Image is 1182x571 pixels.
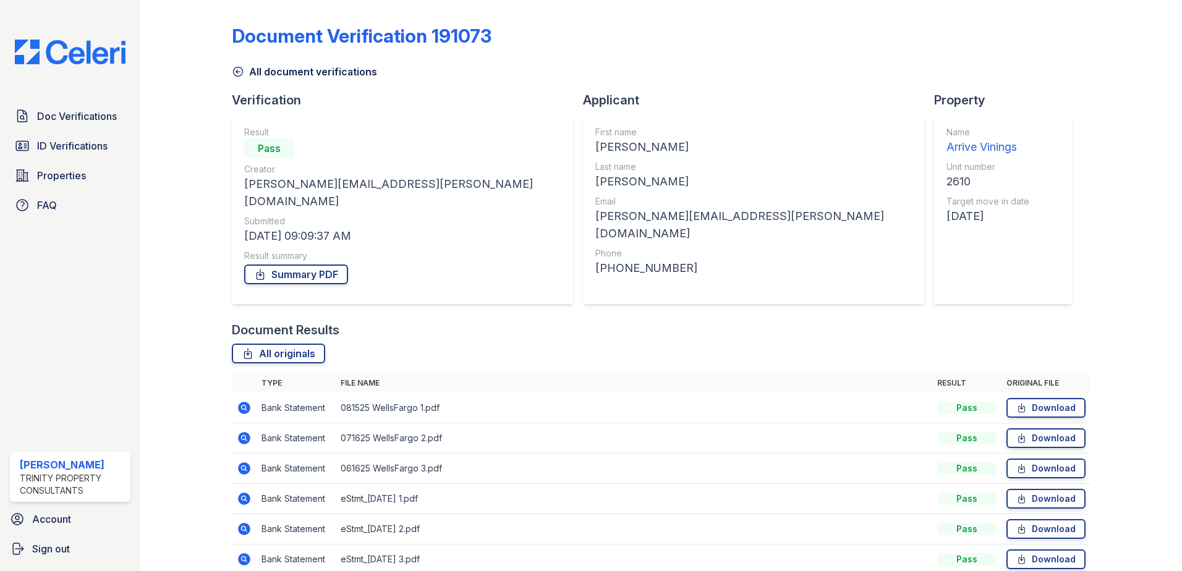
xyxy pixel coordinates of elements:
div: [PERSON_NAME] [20,457,125,472]
div: Pass [937,432,997,444]
span: Sign out [32,541,70,556]
div: Property [934,91,1082,109]
div: [PERSON_NAME] [595,138,912,156]
div: [PERSON_NAME][EMAIL_ADDRESS][PERSON_NAME][DOMAIN_NAME] [244,176,561,210]
a: All originals [232,344,325,363]
div: [DATE] [946,208,1029,225]
a: Download [1006,398,1086,418]
a: FAQ [10,193,130,218]
span: Properties [37,168,86,183]
div: [PHONE_NUMBER] [595,260,912,277]
div: Pass [937,462,997,475]
td: Bank Statement [257,393,336,423]
span: ID Verifications [37,138,108,153]
span: Doc Verifications [37,109,117,124]
td: 071625 WellsFargo 2.pdf [336,423,932,454]
span: Account [32,512,71,527]
a: Download [1006,459,1086,478]
div: Pass [937,402,997,414]
div: Email [595,195,912,208]
a: Name Arrive Vinings [946,126,1029,156]
a: Doc Verifications [10,104,130,129]
a: Download [1006,428,1086,448]
th: Original file [1001,373,1091,393]
div: Phone [595,247,912,260]
div: [PERSON_NAME][EMAIL_ADDRESS][PERSON_NAME][DOMAIN_NAME] [595,208,912,242]
div: Creator [244,163,561,176]
td: 081525 WellsFargo 1.pdf [336,393,932,423]
th: Result [932,373,1001,393]
a: Summary PDF [244,264,348,284]
div: Pass [937,523,997,535]
div: Verification [232,91,583,109]
div: Submitted [244,215,561,227]
div: 2610 [946,173,1029,190]
a: Download [1006,549,1086,569]
td: Bank Statement [257,454,336,484]
td: eStmt_[DATE] 2.pdf [336,514,932,544]
td: Bank Statement [257,484,336,514]
th: Type [257,373,336,393]
div: Pass [937,493,997,505]
td: Bank Statement [257,423,336,454]
div: Arrive Vinings [946,138,1029,156]
div: [PERSON_NAME] [595,173,912,190]
div: Target move in date [946,195,1029,208]
div: Trinity Property Consultants [20,472,125,497]
div: Document Results [232,321,339,339]
img: CE_Logo_Blue-a8612792a0a2168367f1c8372b55b34899dd931a85d93a1a3d3e32e68fde9ad4.png [5,40,135,64]
div: Last name [595,161,912,173]
div: Pass [244,138,294,158]
div: Unit number [946,161,1029,173]
a: All document verifications [232,64,377,79]
div: First name [595,126,912,138]
th: File name [336,373,932,393]
div: Result summary [244,250,561,262]
td: eStmt_[DATE] 1.pdf [336,484,932,514]
div: Result [244,126,561,138]
div: Applicant [583,91,934,109]
span: FAQ [37,198,57,213]
a: ID Verifications [10,133,130,158]
div: Name [946,126,1029,138]
td: 061625 WellsFargo 3.pdf [336,454,932,484]
a: Sign out [5,536,135,561]
a: Download [1006,519,1086,539]
div: Document Verification 191073 [232,25,491,47]
div: Pass [937,553,997,565]
a: Download [1006,489,1086,509]
div: [DATE] 09:09:37 AM [244,227,561,245]
a: Account [5,507,135,531]
a: Properties [10,163,130,188]
td: Bank Statement [257,514,336,544]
